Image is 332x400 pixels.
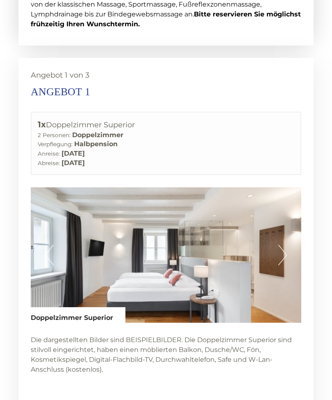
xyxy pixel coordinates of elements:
div: Guten Tag, wie können wir Ihnen helfen? [6,22,151,47]
button: Next [278,245,287,265]
div: Doppelzimmer Superior [31,307,125,323]
b: 1x [38,120,46,129]
small: Abreise: [38,160,60,166]
b: [DATE] [61,159,85,167]
div: Doppelzimmer Superior [38,119,294,131]
b: Halbpension [74,140,118,148]
div: [GEOGRAPHIC_DATA] [12,24,147,30]
button: Previous [45,245,54,265]
small: 10:51 [12,40,147,46]
small: Anreise: [38,150,60,157]
small: Verpflegung: [38,141,73,147]
div: [DATE] [120,6,151,20]
small: 2 Personen: [38,132,70,138]
b: [DATE] [61,149,85,157]
p: Die dargestellten Bilder sind BEISPIELBILDER. Die Doppelzimmer Superior sind stilvoll eingerichte... [31,335,301,375]
span: Angebot 1 von 3 [31,71,89,80]
img: image [31,187,301,323]
div: Angebot 1 [31,84,90,99]
b: Doppelzimmer [72,131,123,139]
button: Senden [169,216,271,231]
